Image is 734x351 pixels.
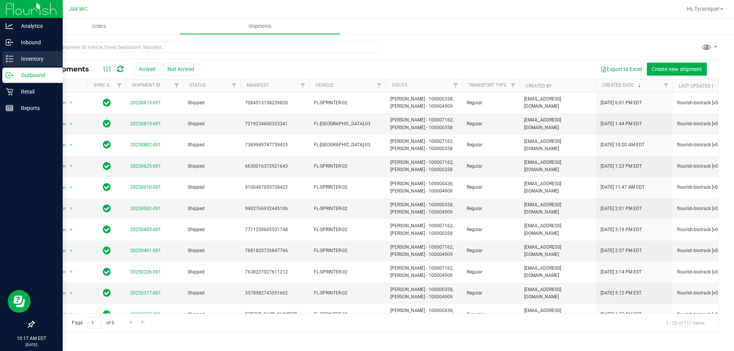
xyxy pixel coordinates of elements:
[188,184,236,191] span: Shipped
[601,163,642,170] span: [DATE] 1:23 PM EDT
[188,141,236,149] span: Shipped
[297,79,309,92] a: Filter
[228,79,240,92] a: Filter
[677,269,727,276] span: flourish-biotrack [v0.1.0]
[524,201,591,216] span: [EMAIL_ADDRESS][DOMAIN_NAME]
[677,163,727,170] span: flourish-biotrack [v0.1.0]
[132,82,160,88] a: Shipment ID
[390,307,458,322] span: [PERSON_NAME] - 100000436, [PERSON_NAME] - 100000358
[245,247,305,254] span: 7681820726847766
[188,311,236,318] span: Shipped
[601,226,642,233] span: [DATE] 3:19 PM EDT
[677,290,727,297] span: flourish-biotrack [v0.1.0]
[596,63,647,76] button: Export to Excel
[6,88,13,95] inline-svg: Retail
[390,201,458,216] span: [PERSON_NAME] - 100000358, [PERSON_NAME] - 100004909
[524,222,591,237] span: [EMAIL_ADDRESS][DOMAIN_NAME]
[314,99,381,107] span: FL-SPRINTER-02
[245,120,305,128] span: 7219234600325341
[103,288,111,298] span: In Sync
[18,18,179,34] a: Orders
[67,182,76,193] span: select
[67,140,76,150] span: select
[67,203,76,214] span: select
[6,71,13,79] inline-svg: Outbound
[524,244,591,258] span: [EMAIL_ADDRESS][DOMAIN_NAME]
[67,119,76,129] span: select
[390,244,458,258] span: [PERSON_NAME] - 100007162, [PERSON_NAME] - 100004909
[13,54,59,63] p: Inventory
[245,311,305,318] span: [CREDIT_CARD_NUMBER]
[507,79,520,92] a: Filter
[13,38,59,47] p: Inbound
[652,66,702,72] span: Create new shipment
[467,205,515,212] span: Regular
[524,265,591,279] span: [EMAIL_ADDRESS][DOMAIN_NAME]
[467,311,515,318] span: Regular
[13,21,59,31] p: Analytics
[13,71,59,80] p: Outbound
[67,309,76,320] span: select
[130,163,161,169] a: 20250625-001
[314,226,381,233] span: FL-SPRINTER-02
[524,307,601,322] span: [EMAIL_ADDRESS][DOMAIN_NAME]_as_manton@livepa
[88,317,101,329] input: 1
[601,205,642,212] span: [DATE] 2:01 PM EDT
[130,142,161,147] a: 20250802-001
[188,290,236,297] span: Shipped
[67,97,76,108] span: select
[677,99,727,107] span: flourish-biotrack [v0.1.0]
[390,180,458,195] span: [PERSON_NAME] - 100000436, [PERSON_NAME] - 100004909
[245,226,305,233] span: 7711230605531748
[660,79,672,92] a: Filter
[130,227,161,232] a: 20250403-001
[6,55,13,63] inline-svg: Inventory
[3,342,59,348] p: [DATE]
[188,99,236,107] span: Shipped
[467,226,515,233] span: Regular
[677,247,727,254] span: flourish-biotrack [v0.1.0]
[677,184,727,191] span: flourish-biotrack [v0.1.0]
[315,82,334,88] a: Vehicle
[677,120,727,128] span: flourish-biotrack [v0.1.0]
[245,141,305,149] span: 7369949747759435
[314,247,381,254] span: FL-SPRINTER-02
[314,184,381,191] span: FL-SPRINTER-02
[373,79,386,92] a: Filter
[390,222,458,237] span: [PERSON_NAME] - 100007162, [PERSON_NAME] - 100000358
[314,311,381,318] span: FL-SPRINTER-02
[601,311,641,318] span: [DATE] 1:35 PM EST
[3,335,59,342] p: 10:17 AM EDT
[179,18,340,34] a: Shipments
[677,141,727,149] span: flourish-biotrack [v0.1.0]
[6,39,13,46] inline-svg: Inbound
[130,121,161,126] a: 20250815-001
[103,161,111,171] span: In Sync
[130,269,161,275] a: 20250226-001
[245,184,305,191] span: 9100487055728422
[103,97,111,108] span: In Sync
[103,118,111,129] span: In Sync
[468,82,507,88] a: Transport Type
[130,312,161,317] a: 20250207-001
[314,269,381,276] span: FL-SPRINTER-02
[245,205,305,212] span: 9902766932445106
[601,141,645,149] span: [DATE] 10:20 AM EDT
[130,290,161,296] a: 20250217-001
[647,63,707,76] button: Create new shipment
[67,225,76,235] span: select
[188,269,236,276] span: Shipped
[467,290,515,297] span: Regular
[103,267,111,277] span: In Sync
[524,286,591,301] span: [EMAIL_ADDRESS][DOMAIN_NAME]
[238,23,282,30] span: Shipments
[245,290,305,297] span: 3578982743551662
[245,163,305,170] span: 6630016372921643
[390,95,458,110] span: [PERSON_NAME] - 100000358, [PERSON_NAME] - 100004909
[390,159,458,173] span: [PERSON_NAME] - 100007162, [PERSON_NAME] - 100000358
[103,203,111,214] span: In Sync
[601,269,641,276] span: [DATE] 3:14 PM EST
[524,159,591,173] span: [EMAIL_ADDRESS][DOMAIN_NAME]
[188,226,236,233] span: Shipped
[467,247,515,254] span: Regular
